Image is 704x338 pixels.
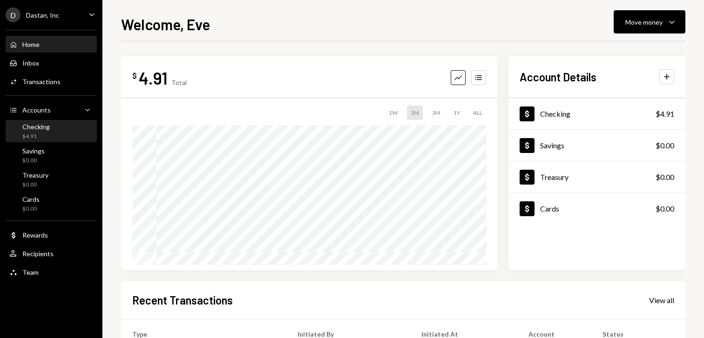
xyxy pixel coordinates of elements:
[6,168,97,191] a: Treasury$0.00
[22,171,48,179] div: Treasury
[540,141,564,150] div: Savings
[540,204,559,213] div: Cards
[22,59,39,67] div: Inbox
[22,231,48,239] div: Rewards
[6,245,97,262] a: Recipients
[6,101,97,118] a: Accounts
[508,98,685,129] a: Checking$4.91
[6,54,97,71] a: Inbox
[6,192,97,215] a: Cards$0.00
[407,106,423,120] div: 1M
[22,40,40,48] div: Home
[6,264,97,280] a: Team
[469,106,486,120] div: ALL
[22,147,45,155] div: Savings
[22,195,40,203] div: Cards
[6,120,97,142] a: Checking$4.91
[6,7,20,22] div: D
[450,106,464,120] div: 1Y
[520,69,596,85] h2: Account Details
[22,268,39,276] div: Team
[22,205,40,213] div: $0.00
[132,71,137,80] div: $
[22,123,50,131] div: Checking
[6,73,97,90] a: Transactions
[22,157,45,165] div: $0.00
[22,250,54,258] div: Recipients
[508,161,685,192] a: Treasury$0.00
[22,133,50,140] div: $4.91
[508,130,685,161] a: Savings$0.00
[540,109,570,118] div: Checking
[508,193,685,224] a: Cards$0.00
[132,292,233,308] h2: Recent Transactions
[6,144,97,166] a: Savings$0.00
[139,67,168,88] div: 4.91
[6,226,97,243] a: Rewards
[121,15,210,33] h1: Welcome, Eve
[656,203,674,214] div: $0.00
[22,78,61,86] div: Transactions
[614,10,685,33] button: Move money
[428,106,444,120] div: 3M
[22,106,51,114] div: Accounts
[385,106,401,120] div: 1W
[656,108,674,119] div: $4.91
[171,79,187,86] div: Total
[625,17,663,27] div: Move money
[540,172,569,181] div: Treasury
[649,295,674,305] a: View all
[656,172,674,183] div: $0.00
[22,181,48,189] div: $0.00
[656,140,674,151] div: $0.00
[649,296,674,305] div: View all
[6,36,97,53] a: Home
[26,11,59,19] div: Dastan, Inc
